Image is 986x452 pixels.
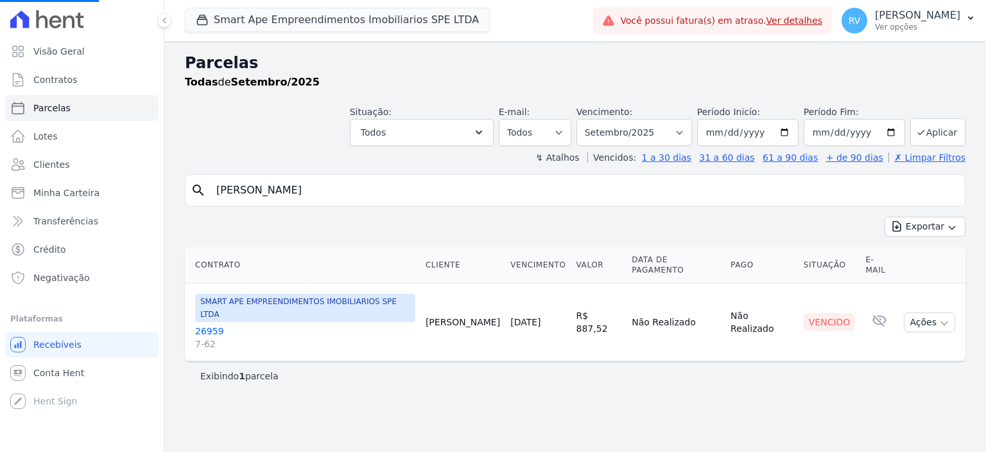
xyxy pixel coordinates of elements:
[875,9,960,22] p: [PERSON_NAME]
[875,22,960,32] p: Ver opções
[804,313,856,331] div: Vencido
[571,284,627,361] td: R$ 887,52
[5,332,159,357] a: Recebíveis
[620,14,822,28] span: Você possui fatura(s) em atraso.
[361,125,386,140] span: Todos
[576,107,632,117] label: Vencimento:
[33,73,77,86] span: Contratos
[627,247,725,284] th: Data de Pagamento
[33,45,85,58] span: Visão Geral
[5,123,159,149] a: Lotes
[5,152,159,177] a: Clientes
[33,158,69,171] span: Clientes
[33,366,84,379] span: Conta Hent
[10,311,153,327] div: Plataformas
[5,237,159,262] a: Crédito
[860,247,899,284] th: E-mail
[195,294,415,322] span: SMART APE EMPREENDIMENTOS IMOBILIARIOS SPE LTDA
[510,317,541,327] a: [DATE]
[697,107,760,117] label: Período Inicío:
[849,16,861,25] span: RV
[185,51,965,75] h2: Parcelas
[420,247,505,284] th: Cliente
[350,119,494,146] button: Todos
[5,39,159,64] a: Visão Geral
[185,76,218,88] strong: Todas
[239,371,245,381] b: 1
[33,102,71,114] span: Parcelas
[33,186,99,199] span: Minha Carteira
[699,152,754,163] a: 31 a 60 dias
[33,271,90,284] span: Negativação
[535,152,579,163] label: ↯ Atalhos
[33,243,66,256] span: Crédito
[33,130,58,143] span: Lotes
[195,338,415,350] span: 7-62
[725,284,799,361] td: Não Realizado
[587,152,636,163] label: Vencidos:
[231,76,320,88] strong: Setembro/2025
[195,325,415,350] a: 269597-62
[200,370,279,383] p: Exibindo parcela
[499,107,530,117] label: E-mail:
[763,152,818,163] a: 61 a 90 dias
[5,265,159,291] a: Negativação
[191,183,206,198] i: search
[910,118,965,146] button: Aplicar
[350,107,392,117] label: Situação:
[185,8,490,32] button: Smart Ape Empreendimentos Imobiliarios SPE LTDA
[642,152,691,163] a: 1 a 30 dias
[209,177,960,203] input: Buscar por nome do lote ou do cliente
[33,215,98,228] span: Transferências
[725,247,799,284] th: Pago
[904,312,955,332] button: Ações
[799,247,861,284] th: Situação
[185,247,420,284] th: Contrato
[5,95,159,121] a: Parcelas
[885,217,965,237] button: Exportar
[5,360,159,386] a: Conta Hent
[804,105,905,119] label: Período Fim:
[5,208,159,234] a: Transferências
[826,152,883,163] a: + de 90 dias
[766,15,823,26] a: Ver detalhes
[33,338,82,351] span: Recebíveis
[627,284,725,361] td: Não Realizado
[185,75,320,90] p: de
[5,67,159,93] a: Contratos
[5,180,159,206] a: Minha Carteira
[420,284,505,361] td: [PERSON_NAME]
[888,152,965,163] a: ✗ Limpar Filtros
[505,247,571,284] th: Vencimento
[831,3,986,39] button: RV [PERSON_NAME] Ver opções
[571,247,627,284] th: Valor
